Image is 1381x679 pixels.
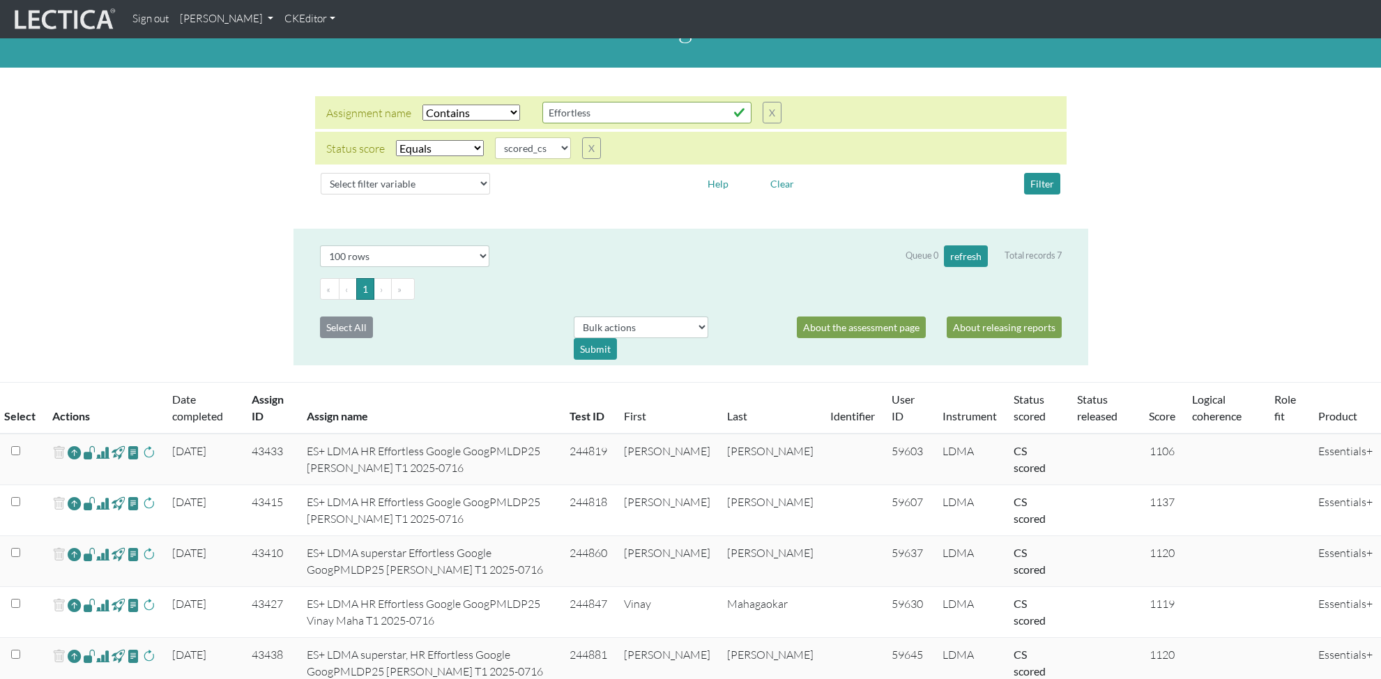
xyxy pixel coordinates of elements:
td: 43410 [243,536,298,587]
a: Reopen [68,443,81,463]
td: 43415 [243,485,298,536]
td: LDMA [934,485,1005,536]
td: ES+ LDMA HR Effortless Google GoogPMLDP25 [PERSON_NAME] T1 2025-0716 [298,434,561,485]
span: Analyst score [96,495,109,512]
span: 1120 [1150,546,1175,560]
ul: Pagination [320,278,1062,300]
button: X [582,137,601,159]
a: Completed = assessment has been completed; CS scored = assessment has been CLAS scored; LS scored... [1014,597,1046,627]
span: Analyst score [96,597,109,613]
td: Essentials+ [1310,587,1381,638]
a: Completed = assessment has been completed; CS scored = assessment has been CLAS scored; LS scored... [1014,495,1046,525]
td: ES+ LDMA superstar Effortless Google GoogPMLDP25 [PERSON_NAME] T1 2025-0716 [298,536,561,587]
td: ES+ LDMA HR Effortless Google GoogPMLDP25 Vinay Maha T1 2025-0716 [298,587,561,638]
a: Identifier [830,409,875,422]
td: [DATE] [164,536,243,587]
a: Reopen [68,494,81,514]
a: About the assessment page [797,316,926,338]
button: X [763,102,781,123]
span: Analyst score [96,546,109,563]
td: 59630 [883,587,934,638]
a: Product [1318,409,1357,422]
th: Assign ID [243,383,298,434]
a: Status scored [1014,392,1046,422]
a: About releasing reports [947,316,1062,338]
td: Vinay [616,587,719,638]
div: Submit [574,338,617,360]
a: User ID [892,392,915,422]
button: Clear [764,173,800,194]
span: view [83,495,96,511]
td: [PERSON_NAME] [616,434,719,485]
td: [PERSON_NAME] [719,536,822,587]
span: 1119 [1150,597,1175,611]
a: [PERSON_NAME] [174,6,279,33]
span: view [127,597,140,613]
td: LDMA [934,536,1005,587]
span: view [83,444,96,460]
th: Actions [44,383,164,434]
span: Analyst score [96,444,109,461]
td: ES+ LDMA HR Effortless Google GoogPMLDP25 [PERSON_NAME] T1 2025-0716 [298,485,561,536]
a: Last [727,409,747,422]
a: Date completed [172,392,223,422]
a: CKEditor [279,6,341,33]
td: 59603 [883,434,934,485]
span: rescore [142,546,155,563]
a: Completed = assessment has been completed; CS scored = assessment has been CLAS scored; LS scored... [1014,444,1046,474]
img: lecticalive [11,6,116,33]
a: Reopen [68,646,81,666]
a: Role fit [1274,392,1296,422]
button: Help [701,173,735,194]
a: Score [1149,409,1175,422]
span: view [127,444,140,460]
td: 244818 [561,485,616,536]
th: Assign name [298,383,561,434]
span: delete [52,544,66,565]
td: 244819 [561,434,616,485]
span: Analyst score [96,648,109,664]
a: Reopen [68,595,81,616]
th: Test ID [561,383,616,434]
td: [PERSON_NAME] [616,485,719,536]
span: rescore [142,495,155,512]
td: Mahagaokar [719,587,822,638]
span: view [127,648,140,664]
div: Status score [326,140,385,157]
td: LDMA [934,434,1005,485]
div: Queue 0 Total records 7 [906,245,1062,267]
td: [DATE] [164,434,243,485]
a: First [624,409,646,422]
span: view [127,546,140,562]
span: delete [52,646,66,666]
td: LDMA [934,587,1005,638]
td: 43433 [243,434,298,485]
span: view [112,597,125,613]
td: [PERSON_NAME] [719,434,822,485]
a: Logical coherence [1192,392,1242,422]
a: Instrument [943,409,997,422]
td: 59637 [883,536,934,587]
button: Filter [1024,173,1060,194]
span: view [83,597,96,613]
span: rescore [142,648,155,664]
a: Completed = assessment has been completed; CS scored = assessment has been CLAS scored; LS scored... [1014,546,1046,576]
span: view [127,495,140,511]
span: delete [52,494,66,514]
td: [DATE] [164,485,243,536]
a: Status released [1077,392,1117,422]
span: delete [52,595,66,616]
td: Essentials+ [1310,434,1381,485]
a: Reopen [68,544,81,565]
span: view [83,546,96,562]
td: 244860 [561,536,616,587]
td: [PERSON_NAME] [616,536,719,587]
td: 59607 [883,485,934,536]
td: Essentials+ [1310,485,1381,536]
a: Completed = assessment has been completed; CS scored = assessment has been CLAS scored; LS scored... [1014,648,1046,678]
a: Sign out [127,6,174,33]
span: view [112,546,125,562]
td: 244847 [561,587,616,638]
button: refresh [944,245,988,267]
td: [PERSON_NAME] [719,485,822,536]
